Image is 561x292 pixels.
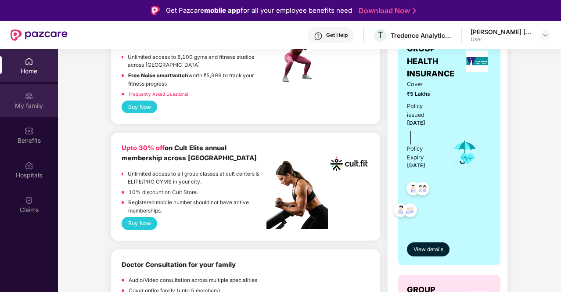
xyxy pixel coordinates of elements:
p: Unlimited access to 8,100 gyms and fitness studios across [GEOGRAPHIC_DATA] [128,53,266,69]
button: Buy Now [122,217,157,230]
img: insurerLogo [466,50,488,72]
img: svg+xml;base64,PHN2ZyBpZD0iSGVscC0zMngzMiIgeG1sbnM9Imh0dHA6Ly93d3cudzMub3JnLzIwMDAvc3ZnIiB3aWR0aD... [314,32,323,40]
span: GROUP HEALTH INSURANCE [407,43,463,80]
b: Upto 30% off [122,144,165,152]
b: Doctor Consultation for your family [122,261,236,269]
b: on Cult Elite annual membership across [GEOGRAPHIC_DATA] [122,144,257,162]
span: ₹5 Lakhs [407,90,439,98]
p: Unlimited access to all group classes at cult centers & ELITE/PRO GYMS in your city. [128,170,266,186]
img: pc2.png [266,161,328,229]
div: Policy Expiry [407,144,439,162]
p: Registered mobile number should not have active memberships. [128,198,266,215]
div: [PERSON_NAME] [PERSON_NAME] [471,28,532,36]
span: [DATE] [407,120,425,126]
img: svg+xml;base64,PHN2ZyB4bWxucz0iaHR0cDovL3d3dy53My5vcmcvMjAwMC9zdmciIHdpZHRoPSI0OC45MTUiIGhlaWdodD... [412,179,433,201]
span: [DATE] [407,162,425,169]
img: svg+xml;base64,PHN2ZyBpZD0iRHJvcGRvd24tMzJ4MzIiIHhtbG5zPSJodHRwOi8vd3d3LnczLm9yZy8yMDAwL3N2ZyIgd2... [542,32,549,39]
img: Stroke [413,6,416,15]
img: Logo [151,6,160,15]
img: svg+xml;base64,PHN2ZyBpZD0iQ2xhaW0iIHhtbG5zPSJodHRwOi8vd3d3LnczLm9yZy8yMDAwL3N2ZyIgd2lkdGg9IjIwIi... [25,196,33,205]
div: Policy issued [407,102,439,119]
div: Get Pazcare for all your employee benefits need [166,5,352,16]
img: svg+xml;base64,PHN2ZyBpZD0iSG9zcGl0YWxzIiB4bWxucz0iaHR0cDovL3d3dy53My5vcmcvMjAwMC9zdmciIHdpZHRoPS... [25,161,33,170]
img: svg+xml;base64,PHN2ZyB3aWR0aD0iMjAiIGhlaWdodD0iMjAiIHZpZXdCb3g9IjAgMCAyMCAyMCIgZmlsbD0ibm9uZSIgeG... [25,92,33,101]
img: icon [451,138,479,167]
div: Get Help [326,32,348,39]
img: fpp.png [266,23,328,85]
a: Download Now [359,6,414,15]
strong: Free Noise smartwatch [128,72,188,79]
a: Frequently Asked Questions! [129,91,188,97]
img: svg+xml;base64,PHN2ZyBpZD0iQmVuZWZpdHMiIHhtbG5zPSJodHRwOi8vd3d3LnczLm9yZy8yMDAwL3N2ZyIgd2lkdGg9Ij... [25,126,33,135]
strong: mobile app [204,6,241,14]
span: T [378,30,383,40]
p: 10% discount on Cult Store. [129,188,198,197]
img: svg+xml;base64,PHN2ZyB4bWxucz0iaHR0cDovL3d3dy53My5vcmcvMjAwMC9zdmciIHdpZHRoPSI0OC45NDMiIGhlaWdodD... [403,179,424,201]
p: Audio/Video consultation across multiple specialities [129,276,257,285]
p: worth ₹5,999 to track your fitness progress [128,72,266,88]
div: Tredence Analytics Solutions Private Limited [391,31,452,40]
img: cult.png [328,143,370,184]
button: View details [407,242,450,256]
span: Cover [407,80,439,89]
img: svg+xml;base64,PHN2ZyB4bWxucz0iaHR0cDovL3d3dy53My5vcmcvMjAwMC9zdmciIHdpZHRoPSI0OC45NDMiIGhlaWdodD... [399,201,421,222]
div: User [471,36,532,43]
img: New Pazcare Logo [11,29,68,41]
img: svg+xml;base64,PHN2ZyB4bWxucz0iaHR0cDovL3d3dy53My5vcmcvMjAwMC9zdmciIHdpZHRoPSI0OC45NDMiIGhlaWdodD... [390,201,412,222]
span: View details [414,245,443,254]
button: Buy Now [122,101,157,113]
img: svg+xml;base64,PHN2ZyBpZD0iSG9tZSIgeG1sbnM9Imh0dHA6Ly93d3cudzMub3JnLzIwMDAvc3ZnIiB3aWR0aD0iMjAiIG... [25,57,33,66]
